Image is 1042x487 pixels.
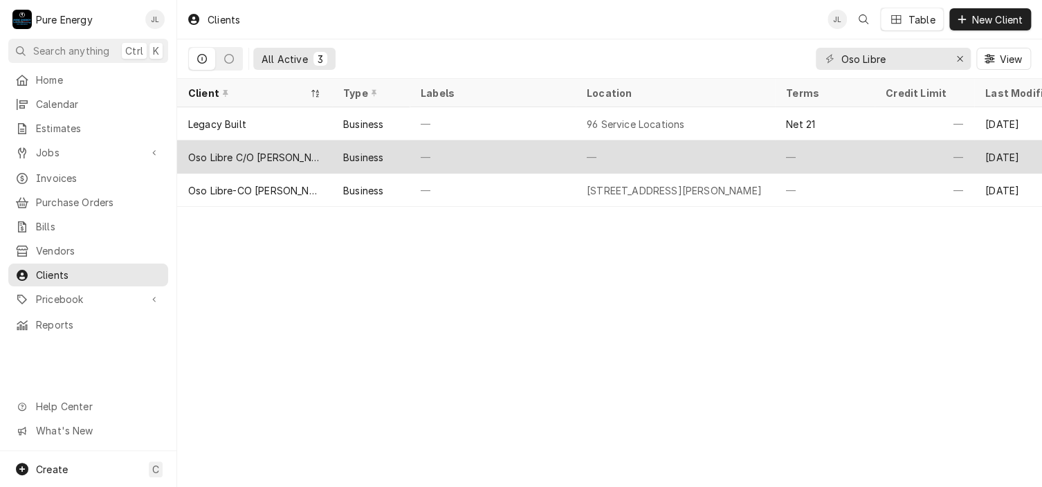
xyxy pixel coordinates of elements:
div: All Active [262,52,308,66]
span: Home [36,73,161,87]
button: Search anythingCtrlK [8,39,168,63]
div: — [410,107,576,140]
span: Estimates [36,121,161,136]
span: Ctrl [125,44,143,58]
div: JL [145,10,165,29]
a: Home [8,68,168,91]
a: Invoices [8,167,168,190]
div: Credit Limit [886,86,960,100]
span: New Client [969,12,1025,27]
span: Help Center [36,399,160,414]
div: Legacy Built [188,117,246,131]
a: Vendors [8,239,168,262]
div: Pure Energy's Avatar [12,10,32,29]
button: New Client [949,8,1031,30]
span: Clients [36,268,161,282]
a: Go to Pricebook [8,288,168,311]
button: Erase input [949,48,971,70]
div: Oso Libre C/O [PERSON_NAME] [188,150,321,165]
span: Calendar [36,97,161,111]
div: Net 21 [786,117,815,131]
div: — [576,140,775,174]
span: View [996,52,1025,66]
div: James Linnenkamp's Avatar [145,10,165,29]
div: — [875,174,974,207]
div: — [410,174,576,207]
div: 96 Service Locations [587,117,684,131]
a: Go to What's New [8,419,168,442]
div: Business [343,183,383,198]
div: Client [188,86,307,100]
div: Location [587,86,764,100]
div: Business [343,150,383,165]
div: Labels [421,86,565,100]
div: Pure Energy [36,12,93,27]
div: Table [908,12,935,27]
a: Reports [8,313,168,336]
div: 3 [316,52,325,66]
a: Bills [8,215,168,238]
button: View [976,48,1031,70]
span: Jobs [36,145,140,160]
span: What's New [36,423,160,438]
a: Go to Jobs [8,141,168,164]
div: — [775,174,875,207]
a: Go to Help Center [8,395,168,418]
span: Purchase Orders [36,195,161,210]
div: JL [828,10,847,29]
div: Business [343,117,383,131]
div: Oso Libre-CO [PERSON_NAME] [188,183,321,198]
div: — [775,140,875,174]
span: Invoices [36,171,161,185]
a: Estimates [8,117,168,140]
input: Keyword search [841,48,944,70]
div: P [12,10,32,29]
div: Terms [786,86,861,100]
button: Open search [852,8,875,30]
span: Pricebook [36,292,140,306]
span: Create [36,463,68,475]
span: Bills [36,219,161,234]
div: — [410,140,576,174]
div: Type [343,86,396,100]
div: [STREET_ADDRESS][PERSON_NAME] [587,183,762,198]
div: — [875,107,974,140]
a: Purchase Orders [8,191,168,214]
span: C [152,462,159,477]
a: Clients [8,264,168,286]
span: Reports [36,318,161,332]
span: Vendors [36,243,161,258]
a: Calendar [8,93,168,116]
div: James Linnenkamp's Avatar [828,10,847,29]
span: K [153,44,159,58]
span: Search anything [33,44,109,58]
div: — [875,140,974,174]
